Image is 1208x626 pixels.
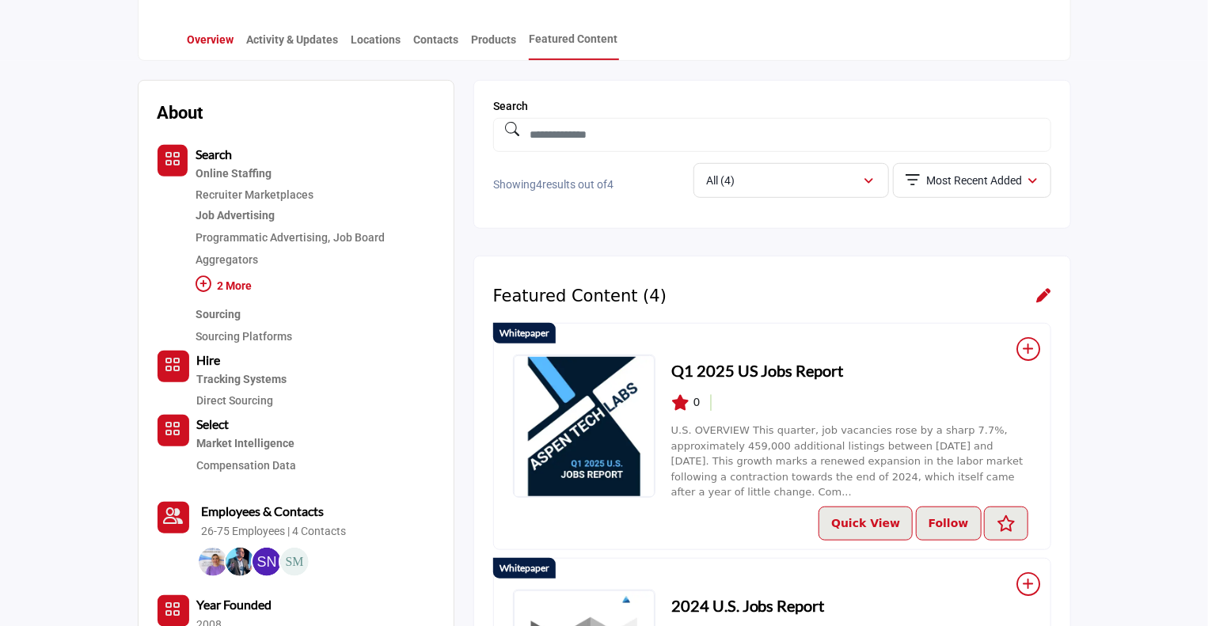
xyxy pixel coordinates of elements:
span: 0 [693,394,701,411]
a: Direct Sourcing [197,394,274,407]
img: Q1 2025 US Jobs Report [514,355,655,498]
p: Whitepaper [500,326,549,340]
b: Year Founded [197,595,272,614]
a: Products [471,32,518,59]
a: U.S. OVERVIEW This quarter, job vacancies rose by a sharp 7.7%, approximately 459,000 additional ... [671,424,1024,498]
a: Tracking Systems [197,370,287,390]
p: Whitepaper [500,561,549,575]
button: Category Icon [158,145,188,176]
a: Compensation Data [197,459,297,472]
p: Most Recent Added [926,173,1022,189]
a: Overview [187,32,235,59]
span: 4 [536,178,542,191]
b: Search [196,146,232,161]
a: Employees & Contacts [202,502,325,521]
p: Follow [929,515,969,532]
button: Most Recent Added [893,163,1051,198]
button: All (4) [693,163,889,198]
a: Job Board Aggregators [196,231,385,266]
button: Liked Resource [984,506,1028,541]
div: Systems for tracking and managing candidate applications, interviews, and onboarding processes. [197,370,287,390]
img: Shannon N. [253,548,281,576]
a: Job Advertising [196,206,435,226]
div: Tools and services providing insights into labor market trends, talent pools, and competitive int... [197,434,297,454]
a: Hire [197,355,221,367]
a: Link of redirect to contact page [158,502,189,533]
a: 26-75 Employees | 4 Contacts [202,524,347,540]
b: Employees & Contacts [202,503,325,518]
img: Mike W. [226,548,254,576]
a: Q1 2025 US Jobs Report [513,355,655,497]
img: Shaquille M. [280,548,309,576]
a: Market Intelligence [197,434,297,454]
a: Sourcing Platforms [196,330,292,343]
a: Online Staffing [196,164,435,184]
a: Programmatic Advertising, [196,231,330,244]
a: Contacts [413,32,460,59]
a: Locations [351,32,402,59]
a: Featured Content [529,31,619,60]
a: Recruiter Marketplaces [196,188,313,201]
button: Category Icon [158,415,189,446]
h2: About [158,100,203,126]
a: Sourcing [196,305,435,325]
a: Q1 2025 US Jobs Report [671,359,844,382]
h1: Search [493,100,1051,113]
span: 4 [607,178,613,191]
button: Contact-Employee Icon [158,502,189,533]
b: Select [197,416,230,431]
a: Activity & Updates [246,32,340,59]
a: 2024 U.S. Jobs Report [671,594,825,617]
p: Showing results out of [493,177,684,193]
button: Quick View [819,506,913,541]
div: Strategies and tools for identifying and engaging potential candidates for specific job openings. [196,305,435,325]
a: Select [197,419,230,431]
b: Hire [197,352,221,367]
div: Platforms and strategies for advertising job openings to attract a wide range of qualified candid... [196,206,435,226]
h2: Featured Content (4) [493,286,667,306]
a: Search [196,149,232,161]
p: 2 More [196,271,435,305]
button: Follow [916,506,982,541]
img: Lana S. [199,548,227,576]
p: Quick View [831,515,900,532]
button: Category Icon [158,351,189,382]
p: All (4) [707,173,735,189]
div: Digital platforms specializing in the staffing of temporary, contract, and contingent roles. [196,164,435,184]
